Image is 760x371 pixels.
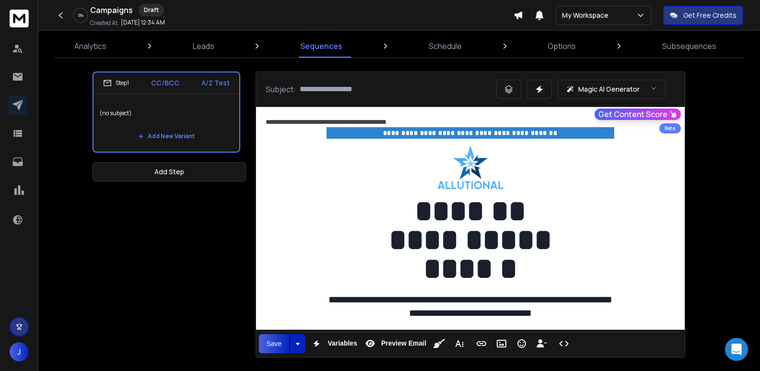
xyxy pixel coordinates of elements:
[294,35,348,58] a: Sequences
[361,334,428,353] button: Preview Email
[193,40,214,52] p: Leads
[725,338,748,361] div: Open Intercom Messenger
[662,40,716,52] p: Subsequences
[90,4,133,16] h1: Campaigns
[139,4,164,16] div: Draft
[379,339,428,347] span: Preview Email
[429,40,462,52] p: Schedule
[93,72,240,153] li: Step1CC/BCCA/Z Test(no subject)Add New Variant
[187,35,220,58] a: Leads
[492,334,511,353] button: Insert Image (Ctrl+P)
[326,339,359,347] span: Variables
[266,84,296,95] p: Subject:
[90,19,119,27] p: Created At:
[78,12,83,18] p: 0 %
[656,35,722,58] a: Subsequences
[300,40,342,52] p: Sequences
[10,342,29,361] button: J
[103,79,129,87] div: Step 1
[578,84,640,94] p: Magic AI Generator
[130,127,202,146] button: Add New Variant
[259,334,290,353] button: Save
[562,11,612,20] p: My Workspace
[430,334,448,353] button: Clean HTML
[74,40,106,52] p: Analytics
[93,162,246,181] button: Add Step
[558,80,666,99] button: Magic AI Generator
[548,40,576,52] p: Options
[595,108,681,120] button: Get Content Score
[542,35,582,58] a: Options
[683,11,737,20] p: Get Free Credits
[69,35,112,58] a: Analytics
[307,334,359,353] button: Variables
[659,123,681,133] div: Beta
[121,19,165,26] p: [DATE] 12:34 AM
[151,78,179,88] p: CC/BCC
[423,35,468,58] a: Schedule
[99,100,234,127] p: (no subject)
[663,6,743,25] button: Get Free Credits
[201,78,230,88] p: A/Z Test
